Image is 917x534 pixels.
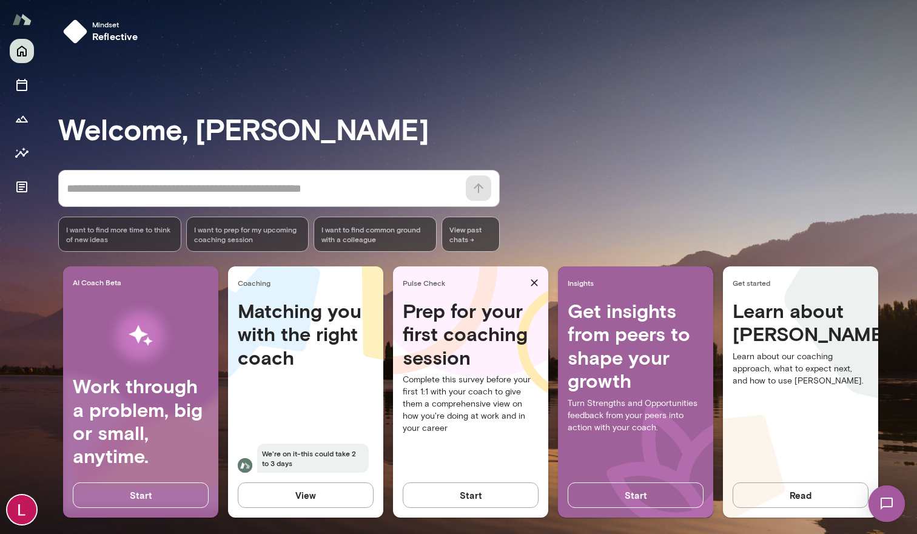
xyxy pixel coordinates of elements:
[186,217,309,252] div: I want to prep for my upcoming coaching session
[733,482,868,508] button: Read
[403,482,539,508] button: Start
[58,15,148,49] button: Mindsetreflective
[568,299,704,393] h4: Get insights from peers to shape your growth
[403,374,539,434] p: Complete this survey before your first 1:1 with your coach to give them a comprehensive view on h...
[238,482,374,508] button: View
[733,278,873,288] span: Get started
[10,107,34,131] button: Growth Plan
[7,495,36,524] img: Logan Bestwick
[58,112,917,146] h3: Welcome, [PERSON_NAME]
[238,278,378,288] span: Coaching
[63,19,87,44] img: mindset
[568,482,704,508] button: Start
[321,225,429,244] span: I want to find common ground with a colleague
[568,397,704,434] p: Turn Strengths and Opportunities feedback from your peers into action with your coach.
[87,297,195,374] img: AI Workflows
[733,351,868,387] p: Learn about our coaching approach, what to expect next, and how to use [PERSON_NAME].
[314,217,437,252] div: I want to find common ground with a colleague
[10,175,34,199] button: Documents
[92,19,138,29] span: Mindset
[403,299,539,369] h4: Prep for your first coaching session
[568,278,708,288] span: Insights
[257,444,369,473] span: We're on it-this could take 2 to 3 days
[10,39,34,63] button: Home
[733,299,868,346] h4: Learn about [PERSON_NAME]
[66,225,173,244] span: I want to find more time to think of new ideas
[194,225,301,244] span: I want to prep for my upcoming coaching session
[10,73,34,97] button: Sessions
[238,299,374,369] h4: Matching you with the right coach
[58,217,181,252] div: I want to find more time to think of new ideas
[12,8,32,31] img: Mento
[92,29,138,44] h6: reflective
[73,277,213,287] span: AI Coach Beta
[73,374,209,468] h4: Work through a problem, big or small, anytime.
[403,278,525,288] span: Pulse Check
[442,217,500,252] span: View past chats ->
[10,141,34,165] button: Insights
[73,482,209,508] button: Start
